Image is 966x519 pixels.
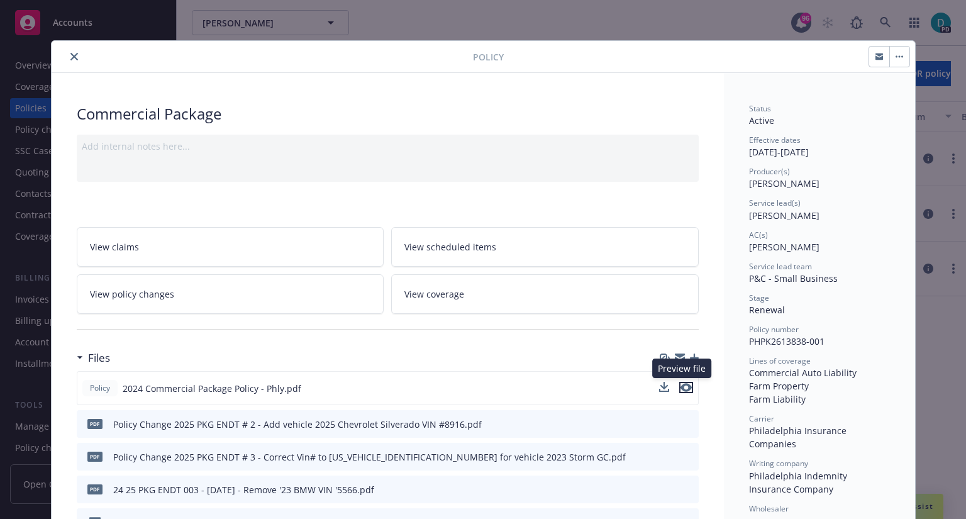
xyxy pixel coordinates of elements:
div: Policy Change 2025 PKG ENDT # 2 - Add vehicle 2025 Chevrolet Silverado VIN #8916.pdf [113,418,482,431]
span: Service lead team [749,261,812,272]
span: Active [749,114,774,126]
span: View scheduled items [404,240,496,254]
div: Farm Property [749,379,890,393]
span: Philadelphia Insurance Companies [749,425,849,450]
button: download file [659,382,669,392]
span: Renewal [749,304,785,316]
a: View scheduled items [391,227,699,267]
button: download file [662,418,672,431]
span: Producer(s) [749,166,790,177]
span: View policy changes [90,287,174,301]
button: preview file [682,483,694,496]
div: Preview file [652,359,711,378]
span: P&C - Small Business [749,272,838,284]
button: download file [659,382,669,395]
div: Farm Liability [749,393,890,406]
span: pdf [87,419,103,428]
span: Philadelphia Indemnity Insurance Company [749,470,850,495]
div: Add internal notes here... [82,140,694,153]
span: [PERSON_NAME] [749,241,819,253]
div: Commercial Package [77,103,699,125]
span: PHPK2613838-001 [749,335,824,347]
div: Commercial Auto Liability [749,366,890,379]
span: Carrier [749,413,774,424]
a: View coverage [391,274,699,314]
div: [DATE] - [DATE] [749,135,890,159]
span: 2024 Commercial Package Policy - Phly.pdf [123,382,301,395]
span: [PERSON_NAME] [749,177,819,189]
button: download file [662,483,672,496]
div: Policy Change 2025 PKG ENDT # 3 - Correct Vin# to [US_VEHICLE_IDENTIFICATION_NUMBER] for vehicle ... [113,450,626,464]
span: Status [749,103,771,114]
span: Effective dates [749,135,801,145]
button: preview file [679,382,693,393]
span: pdf [87,484,103,494]
button: preview file [679,382,693,395]
div: Files [77,350,110,366]
button: close [67,49,82,64]
span: pdf [87,452,103,461]
span: [PERSON_NAME] [749,209,819,221]
a: View claims [77,227,384,267]
h3: Files [88,350,110,366]
button: preview file [682,418,694,431]
span: View claims [90,240,139,254]
span: View coverage [404,287,464,301]
span: Policy number [749,324,799,335]
a: View policy changes [77,274,384,314]
span: Policy [473,50,504,64]
span: Lines of coverage [749,355,811,366]
button: download file [662,450,672,464]
span: Wholesaler [749,503,789,514]
span: Policy [87,382,113,394]
div: 24 25 PKG ENDT 003 - [DATE] - Remove '23 BMW VIN '5566.pdf [113,483,374,496]
button: preview file [682,450,694,464]
span: Writing company [749,458,808,469]
span: AC(s) [749,230,768,240]
span: Service lead(s) [749,198,801,208]
span: Stage [749,293,769,303]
